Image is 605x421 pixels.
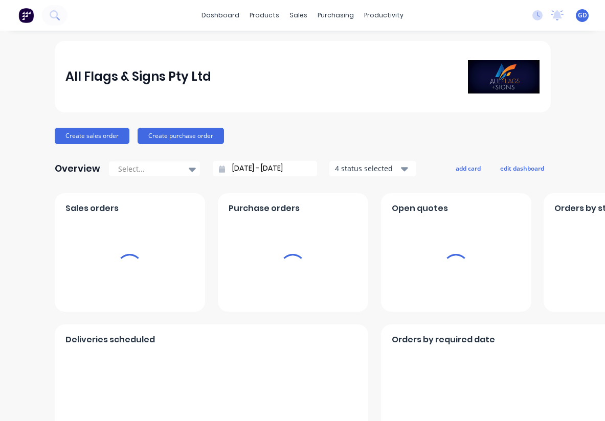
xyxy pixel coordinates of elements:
span: Purchase orders [229,202,300,215]
span: Sales orders [65,202,119,215]
img: Factory [18,8,34,23]
div: sales [284,8,312,23]
div: All Flags & Signs Pty Ltd [65,66,211,87]
span: GD [578,11,587,20]
button: Create sales order [55,128,129,144]
div: Overview [55,158,100,179]
button: 4 status selected [329,161,416,176]
button: add card [449,161,487,175]
button: Create purchase order [138,128,224,144]
img: All Flags & Signs Pty Ltd [468,60,540,93]
span: Orders by required date [392,334,495,346]
span: Deliveries scheduled [65,334,155,346]
span: Open quotes [392,202,448,215]
div: productivity [359,8,409,23]
a: dashboard [196,8,244,23]
div: 4 status selected [335,163,399,174]
div: purchasing [312,8,359,23]
button: edit dashboard [494,161,551,175]
div: products [244,8,284,23]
